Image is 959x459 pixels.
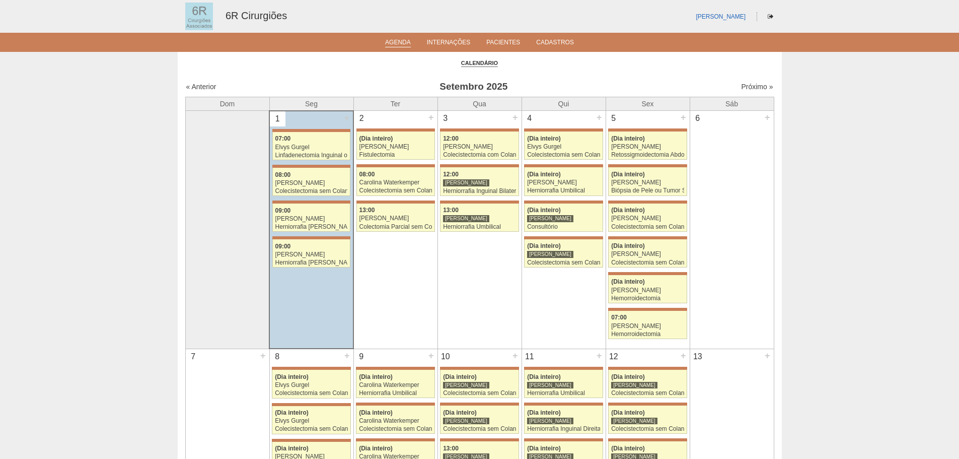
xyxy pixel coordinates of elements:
[440,367,519,370] div: Key: Maria Braido
[527,381,573,389] div: [PERSON_NAME]
[272,370,350,398] a: (Dia inteiro) Elvys Gurgel Colecistectomia sem Colangiografia VL
[536,39,574,49] a: Cadastros
[527,259,600,266] div: Colecistectomia sem Colangiografia VL
[606,349,622,364] div: 12
[527,373,561,380] span: (Dia inteiro)
[611,314,627,321] span: 07:00
[524,167,603,195] a: (Dia inteiro) [PERSON_NAME] Herniorrafia Umbilical
[524,164,603,167] div: Key: Maria Braido
[522,111,538,126] div: 4
[354,111,370,126] div: 2
[608,132,687,160] a: (Dia inteiro) [PERSON_NAME] Retossigmoidectomia Abdominal
[443,215,489,222] div: [PERSON_NAME]
[443,381,489,389] div: [PERSON_NAME]
[608,128,687,132] div: Key: Maria Braido
[611,323,684,330] div: [PERSON_NAME]
[272,201,350,204] div: Key: Maria Braido
[356,128,435,132] div: Key: Maria Braido
[527,144,600,150] div: Elvys Gurgel
[438,111,454,126] div: 3
[611,171,645,178] span: (Dia inteiro)
[443,426,516,432] div: Colecistectomia sem Colangiografia VL
[275,418,348,424] div: Elvys Gurgel
[741,83,773,91] a: Próximo »
[356,403,434,406] div: Key: Maria Braido
[353,97,437,111] th: Ter
[611,331,684,338] div: Hemorroidectomia
[427,349,435,362] div: +
[679,111,688,124] div: +
[359,207,375,214] span: 13:00
[275,382,348,388] div: Elvys Gurgel
[527,409,561,416] span: (Dia inteiro)
[611,445,645,452] span: (Dia inteiro)
[275,188,348,194] div: Colecistectomia sem Colangiografia VL
[275,180,348,186] div: [PERSON_NAME]
[696,13,746,20] a: [PERSON_NAME]
[275,152,348,159] div: Linfadenectomia Inguinal ou Íliaca
[427,39,471,49] a: Internações
[356,204,435,232] a: 13:00 [PERSON_NAME] Colectomia Parcial sem Colostomia
[275,390,348,397] div: Colecistectomia sem Colangiografia VL
[272,168,350,196] a: 08:00 [PERSON_NAME] Colecistectomia sem Colangiografia VL
[275,135,291,142] span: 07:00
[440,204,519,232] a: 13:00 [PERSON_NAME] Herniorrafia Umbilical
[275,216,348,222] div: [PERSON_NAME]
[608,236,687,239] div: Key: Maria Braido
[275,409,309,416] span: (Dia inteiro)
[359,179,432,186] div: Carolina Waterkemper
[356,164,435,167] div: Key: Maria Braido
[524,201,603,204] div: Key: Maria Braido
[185,97,269,111] th: Dom
[611,179,684,186] div: [PERSON_NAME]
[272,367,350,370] div: Key: Maria Braido
[611,187,684,194] div: Biópsia de Pele ou Tumor Superficial
[272,406,350,434] a: (Dia inteiro) Elvys Gurgel Colecistectomia sem Colangiografia VL
[443,224,516,230] div: Herniorrafia Umbilical
[275,243,291,250] span: 09:00
[359,187,432,194] div: Colecistectomia sem Colangiografia
[440,403,519,406] div: Key: Maria Braido
[275,251,348,258] div: [PERSON_NAME]
[524,406,603,434] a: (Dia inteiro) [PERSON_NAME] Herniorrafia Inguinal Direita
[275,207,291,214] span: 09:00
[690,111,706,126] div: 6
[275,224,348,230] div: Herniorrafia [PERSON_NAME]
[272,403,350,406] div: Key: Maria Braido
[359,409,393,416] span: (Dia inteiro)
[440,370,519,398] a: (Dia inteiro) [PERSON_NAME] Colecistectomia sem Colangiografia VL
[443,390,516,397] div: Colecistectomia sem Colangiografia VL
[611,426,684,432] div: Colecistectomia sem Colangiografia VL
[511,349,520,362] div: +
[611,381,657,389] div: [PERSON_NAME]
[611,259,684,266] div: Colecistectomia sem Colangiografia VL
[259,349,267,362] div: +
[608,167,687,195] a: (Dia inteiro) [PERSON_NAME] Biópsia de Pele ou Tumor Superficial
[359,418,432,424] div: Carolina Waterkemper
[524,239,603,268] a: (Dia inteiro) [PERSON_NAME] Colecistectomia sem Colangiografia VL
[611,409,645,416] span: (Dia inteiro)
[611,373,645,380] span: (Dia inteiro)
[272,132,350,160] a: 07:00 Elvys Gurgel Linfadenectomia Inguinal ou Íliaca
[356,367,434,370] div: Key: Maria Braido
[690,97,774,111] th: Sáb
[527,242,561,249] span: (Dia inteiro)
[275,144,348,151] div: Elvys Gurgel
[272,129,350,132] div: Key: Maria Braido
[763,349,772,362] div: +
[356,132,435,160] a: (Dia inteiro) [PERSON_NAME] Fistulectomia
[595,349,604,362] div: +
[608,367,687,370] div: Key: Maria Braido
[527,417,573,425] div: [PERSON_NAME]
[443,135,459,142] span: 12:00
[461,59,498,67] a: Calendário
[527,179,600,186] div: [PERSON_NAME]
[270,111,285,126] div: 1
[443,152,516,158] div: Colecistectomia com Colangiografia VL
[272,165,350,168] div: Key: Maria Braido
[768,14,773,20] i: Sair
[527,207,561,214] span: (Dia inteiro)
[608,438,687,441] div: Key: Maria Braido
[443,373,477,380] span: (Dia inteiro)
[443,188,516,194] div: Herniorrafia Inguinal Bilateral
